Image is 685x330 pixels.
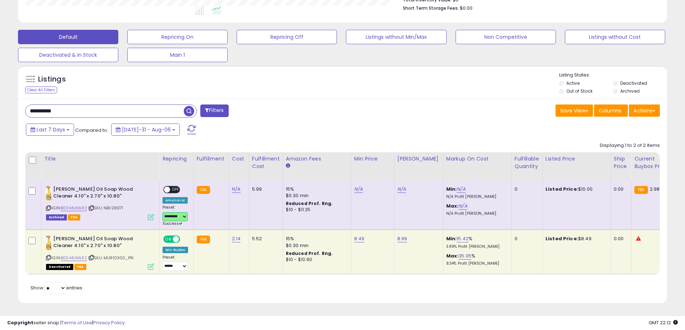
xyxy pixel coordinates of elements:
div: 5.52 [252,236,277,242]
div: 0 [515,236,537,242]
div: Displaying 1 to 2 of 2 items [600,142,660,149]
button: Repricing On [127,30,228,44]
strong: Copyright [7,319,33,326]
p: 8.34% Profit [PERSON_NAME] [446,261,506,266]
span: 2.98 [650,186,660,192]
div: Repricing [163,155,191,163]
a: N/A [457,186,465,193]
span: OFF [179,236,191,242]
a: 15.42 [457,235,469,242]
small: FBA [197,236,210,243]
div: Win BuyBox [163,247,188,253]
div: Fulfillment [197,155,226,163]
button: Columns [594,104,628,117]
div: seller snap | | [7,320,125,326]
b: [PERSON_NAME] Oil Soap Wood Cleaner 4.10" x 2.70" x 10.80" [53,236,141,251]
span: All listings that are unavailable for purchase on Amazon for any reason other than out-of-stock [46,264,73,270]
p: N/A Profit [PERSON_NAME] [446,194,506,199]
button: [DATE]-31 - Aug-06 [111,124,180,136]
div: Listed Price [545,155,608,163]
div: Title [44,155,156,163]
span: $0.00 [460,5,472,11]
span: [DATE]-31 - Aug-06 [122,126,171,133]
button: Deactivated & In Stock [18,48,118,62]
div: Preset: [163,255,188,271]
div: ASIN: [46,236,154,269]
b: Max: [446,252,459,259]
button: Listings without Min/Max [346,30,446,44]
div: Min Price [354,155,391,163]
p: Listing States: [559,72,667,79]
div: Preset: [163,205,188,226]
div: Fulfillment Cost [252,155,280,170]
div: 5.99 [252,186,277,192]
div: Ship Price [614,155,628,170]
label: Deactivated [620,80,647,86]
small: FBA [197,186,210,194]
span: Columns [599,107,621,114]
b: Min: [446,186,457,192]
div: $8.49 [545,236,605,242]
span: FBA [74,264,87,270]
div: % [446,236,506,249]
span: ON [164,236,173,242]
button: Main 1 [127,48,228,62]
label: Out of Stock [566,88,593,94]
div: Cost [232,155,246,163]
div: Fulfillable Quantity [515,155,539,170]
a: N/A [232,186,241,193]
div: 15% [286,236,346,242]
button: Save View [556,104,593,117]
a: B0044UMLR2 [61,255,87,261]
b: [PERSON_NAME] Oil Soap Wood Cleaner 4.10" x 2.70" x 10.80" [53,186,141,201]
b: Listed Price: [545,235,578,242]
img: 41RblpgU2PL._SL40_.jpg [46,236,51,250]
p: 3.89% Profit [PERSON_NAME] [446,244,506,249]
span: Show: entries [31,284,82,291]
div: 0.00 [614,236,626,242]
div: Amazon Fees [286,155,348,163]
b: Listed Price: [545,186,578,192]
label: Active [566,80,580,86]
a: Privacy Policy [93,319,125,326]
div: [PERSON_NAME] [397,155,440,163]
a: 8.99 [397,235,407,242]
span: Last 7 Days [37,126,65,133]
button: Last 7 Days [26,124,74,136]
div: 15% [286,186,346,192]
a: 35.05 [458,252,471,260]
b: Reduced Prof. Rng. [286,200,333,206]
a: N/A [458,203,467,210]
button: Default [18,30,118,44]
b: Short Term Storage Fees: [403,5,459,11]
div: % [446,253,506,266]
div: Amazon AI [163,197,188,204]
b: Max: [446,203,459,209]
p: N/A Profit [PERSON_NAME] [446,211,506,216]
div: 0 [515,186,537,192]
a: Terms of Use [61,319,92,326]
button: Listings without Cost [565,30,665,44]
div: 0.00 [614,186,626,192]
h5: Listings [38,74,66,84]
a: N/A [354,186,363,193]
small: Amazon Fees. [286,163,290,169]
div: ASIN: [46,186,154,219]
div: $0.30 min [286,192,346,199]
span: Success [163,221,182,226]
span: FBA [68,214,80,220]
th: The percentage added to the cost of goods (COGS) that forms the calculator for Min & Max prices. [443,152,511,181]
span: OFF [170,187,182,193]
span: | SKU: NBV28071 [88,205,123,211]
div: $10 - $10.90 [286,257,346,263]
div: $10.00 [545,186,605,192]
button: Non Competitive [456,30,556,44]
div: Markup on Cost [446,155,508,163]
b: Min: [446,235,457,242]
div: Current Buybox Price [634,155,671,170]
label: Archived [620,88,640,94]
div: $10 - $11.25 [286,207,346,213]
span: Listings that have been deleted from Seller Central [46,214,67,220]
b: Reduced Prof. Rng. [286,250,333,256]
span: 2025-08-14 22:12 GMT [649,319,678,326]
